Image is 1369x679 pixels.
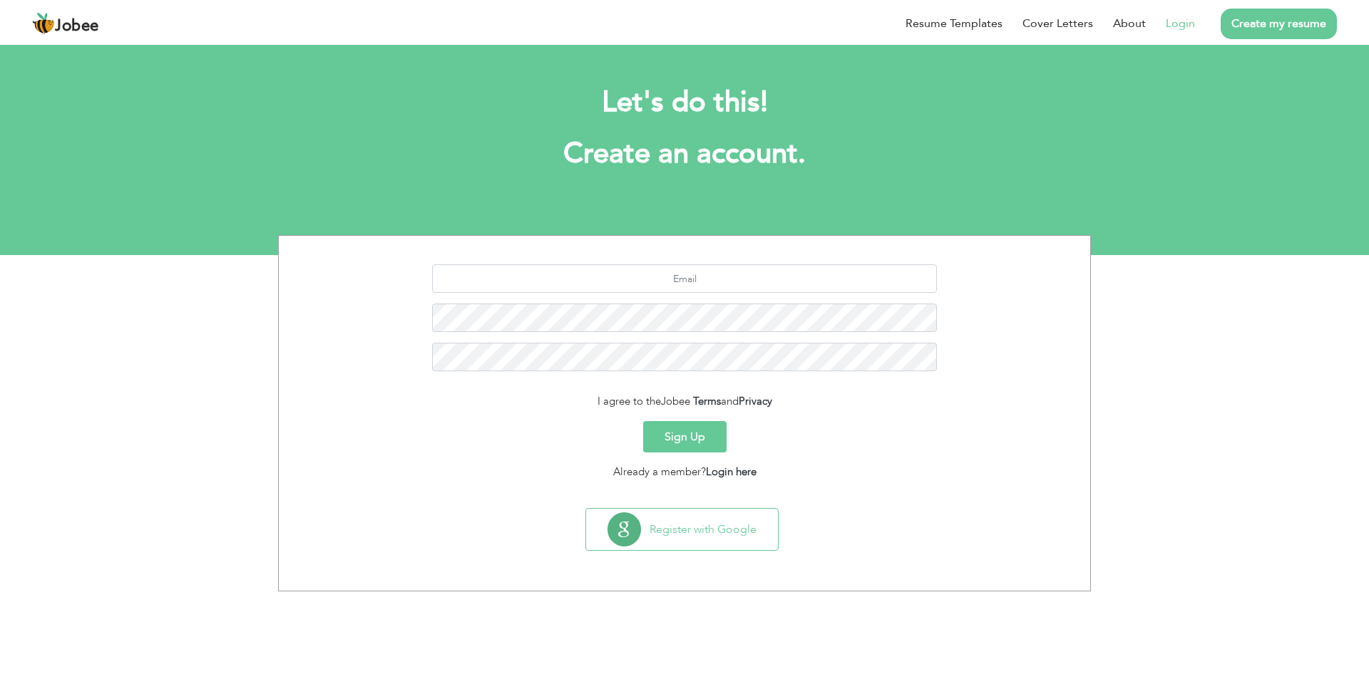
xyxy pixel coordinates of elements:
[586,509,778,550] button: Register with Google
[643,421,727,452] button: Sign Up
[693,394,721,408] a: Terms
[1221,9,1337,39] a: Create my resume
[432,264,938,293] input: Email
[32,12,55,35] img: jobee.io
[32,12,99,35] a: Jobee
[739,394,772,408] a: Privacy
[299,135,1070,172] h1: Create an account.
[906,15,1003,32] a: Resume Templates
[289,393,1080,410] div: I agree to the and
[706,465,757,479] a: Login here
[289,464,1080,480] div: Already a member?
[55,19,99,34] span: Jobee
[1113,15,1146,32] a: About
[1022,15,1093,32] a: Cover Letters
[299,84,1070,121] h2: Let's do this!
[661,394,690,408] span: Jobee
[1166,15,1195,32] a: Login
